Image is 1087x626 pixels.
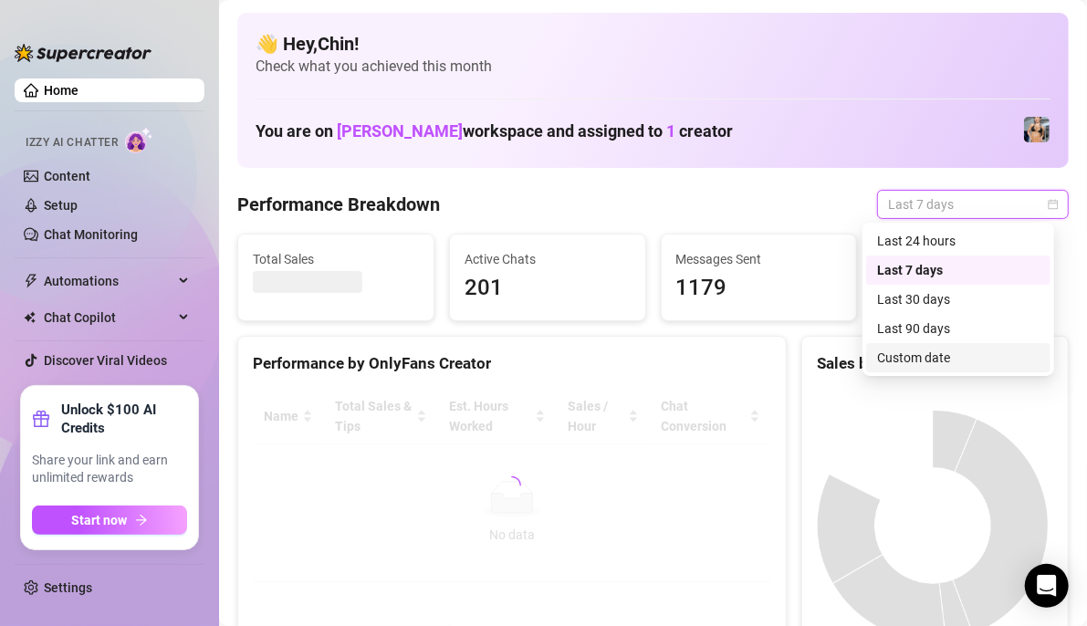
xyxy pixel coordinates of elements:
strong: Unlock $100 AI Credits [61,401,187,437]
div: Last 7 days [877,260,1040,280]
h4: 👋 Hey, Chin ! [256,31,1050,57]
span: Start now [72,513,128,527]
span: thunderbolt [24,274,38,288]
h4: Performance Breakdown [237,192,440,217]
a: Setup [44,198,78,213]
a: Settings [44,580,92,595]
a: Home [44,83,78,98]
span: gift [32,410,50,428]
div: Last 30 days [877,289,1040,309]
span: Total Sales [253,249,419,269]
a: Chat Monitoring [44,227,138,242]
div: Custom date [877,348,1040,368]
span: Automations [44,266,173,296]
button: Start nowarrow-right [32,506,187,535]
img: Veronica [1024,117,1050,142]
div: Custom date [866,343,1050,372]
div: Open Intercom Messenger [1025,564,1069,608]
a: Content [44,169,90,183]
div: Performance by OnlyFans Creator [253,351,771,376]
div: Last 24 hours [877,231,1040,251]
img: AI Chatter [125,127,153,153]
div: Last 30 days [866,285,1050,314]
span: Messages Sent [676,249,842,269]
span: 201 [465,271,631,306]
span: 1 [666,121,675,141]
span: [PERSON_NAME] [337,121,463,141]
a: Discover Viral Videos [44,353,167,368]
span: 1179 [676,271,842,306]
div: Sales by OnlyFans Creator [817,351,1053,376]
span: arrow-right [135,514,148,527]
div: Last 24 hours [866,226,1050,256]
img: Chat Copilot [24,311,36,324]
img: logo-BBDzfeDw.svg [15,44,152,62]
span: Share your link and earn unlimited rewards [32,452,187,487]
span: Last 7 days [888,191,1058,218]
div: Last 7 days [866,256,1050,285]
h1: You are on workspace and assigned to creator [256,121,733,141]
span: Chat Copilot [44,303,173,332]
div: Last 90 days [866,314,1050,343]
span: Check what you achieved this month [256,57,1050,77]
span: calendar [1048,199,1059,210]
div: Last 90 days [877,318,1040,339]
span: Izzy AI Chatter [26,134,118,151]
span: loading [502,475,522,496]
span: Active Chats [465,249,631,269]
